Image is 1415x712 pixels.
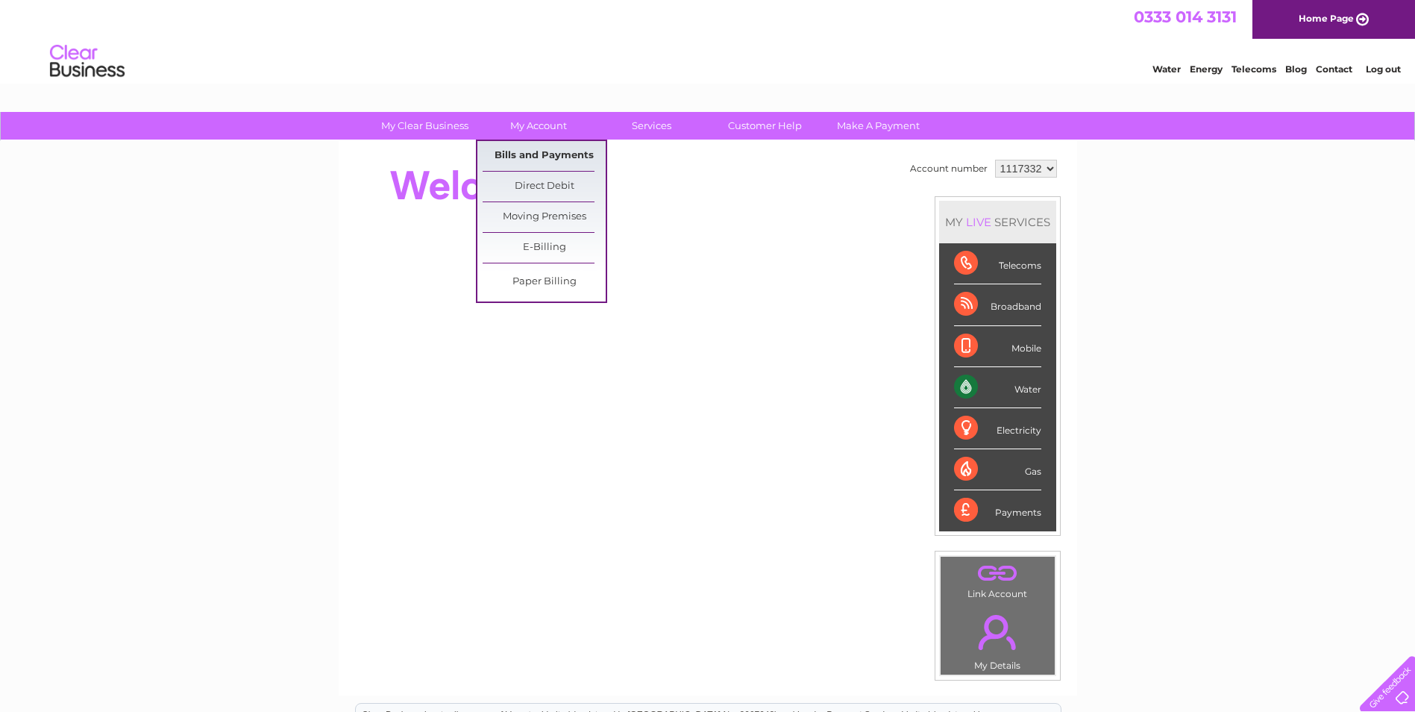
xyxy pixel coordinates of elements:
[1232,63,1276,75] a: Telecoms
[906,156,991,181] td: Account number
[1316,63,1352,75] a: Contact
[483,202,606,232] a: Moving Premises
[483,267,606,297] a: Paper Billing
[483,141,606,171] a: Bills and Payments
[356,8,1061,72] div: Clear Business is a trading name of Verastar Limited (registered in [GEOGRAPHIC_DATA] No. 3667643...
[1285,63,1307,75] a: Blog
[963,215,994,229] div: LIVE
[483,172,606,202] a: Direct Debit
[954,408,1041,449] div: Electricity
[940,602,1055,675] td: My Details
[954,284,1041,325] div: Broadband
[49,39,125,84] img: logo.png
[954,490,1041,531] div: Payments
[703,112,826,140] a: Customer Help
[1366,63,1401,75] a: Log out
[954,326,1041,367] div: Mobile
[954,367,1041,408] div: Water
[817,112,940,140] a: Make A Payment
[363,112,486,140] a: My Clear Business
[477,112,600,140] a: My Account
[954,449,1041,490] div: Gas
[1152,63,1181,75] a: Water
[944,560,1051,587] a: .
[939,201,1056,243] div: MY SERVICES
[590,112,713,140] a: Services
[940,556,1055,603] td: Link Account
[1134,7,1237,26] a: 0333 014 3131
[944,606,1051,658] a: .
[954,243,1041,284] div: Telecoms
[483,233,606,263] a: E-Billing
[1190,63,1223,75] a: Energy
